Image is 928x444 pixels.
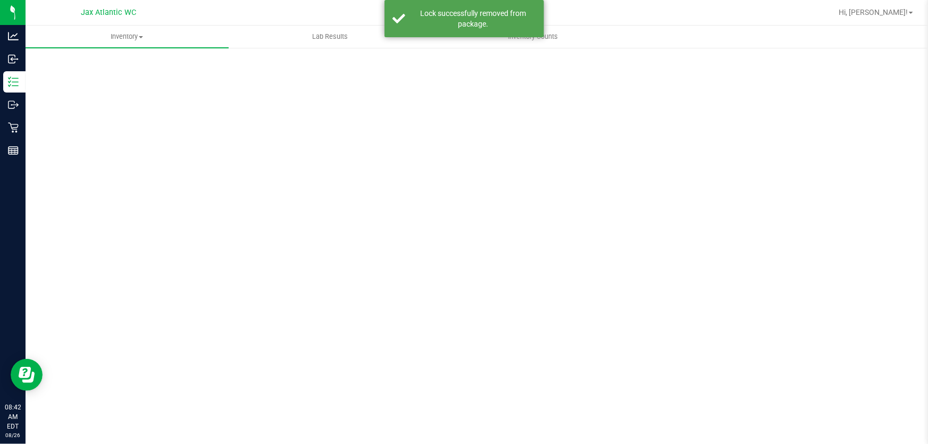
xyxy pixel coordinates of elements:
[8,54,19,64] inline-svg: Inbound
[26,32,229,41] span: Inventory
[8,122,19,133] inline-svg: Retail
[839,8,908,16] span: Hi, [PERSON_NAME]!
[8,77,19,87] inline-svg: Inventory
[8,31,19,41] inline-svg: Analytics
[8,99,19,110] inline-svg: Outbound
[229,26,432,48] a: Lab Results
[5,403,21,431] p: 08:42 AM EDT
[298,32,362,41] span: Lab Results
[26,26,229,48] a: Inventory
[11,359,43,391] iframe: Resource center
[81,8,136,17] span: Jax Atlantic WC
[411,8,536,29] div: Lock successfully removed from package.
[8,145,19,156] inline-svg: Reports
[5,431,21,439] p: 08/26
